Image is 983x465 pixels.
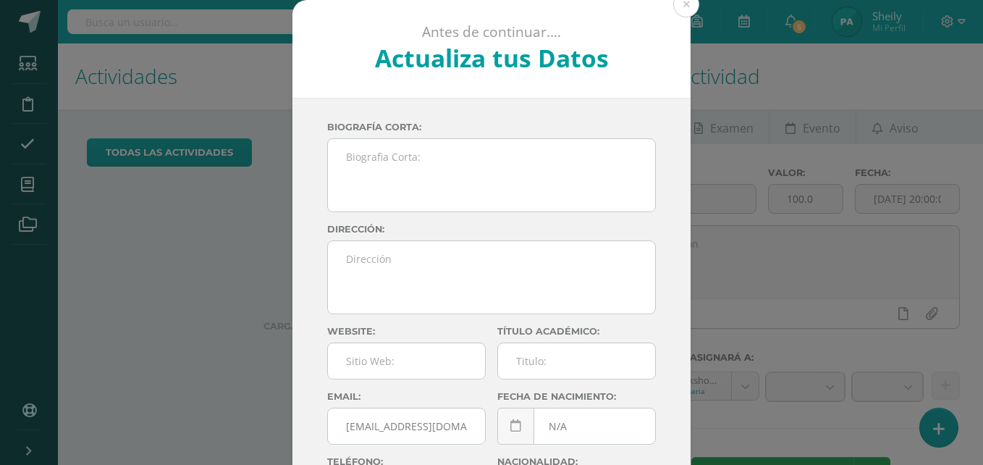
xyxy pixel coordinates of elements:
h2: Actualiza tus Datos [332,41,652,75]
input: Fecha de Nacimiento: [498,409,655,444]
input: Titulo: [498,343,655,379]
label: Email: [327,391,486,402]
label: Biografía corta: [327,122,656,133]
label: Dirección: [327,224,656,235]
label: Título académico: [497,326,656,337]
label: Website: [327,326,486,337]
label: Fecha de nacimiento: [497,391,656,402]
input: Sitio Web: [328,343,485,379]
p: Antes de continuar.... [332,23,652,41]
input: Correo Electronico: [328,409,485,444]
